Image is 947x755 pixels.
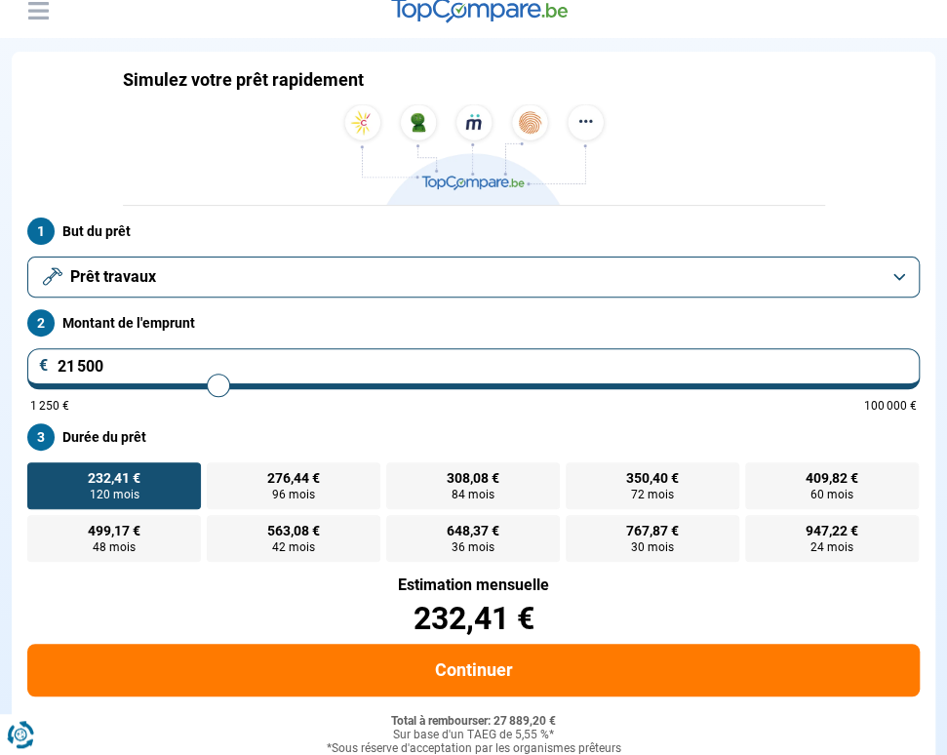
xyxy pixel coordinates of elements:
span: 42 mois [272,541,315,553]
span: 60 mois [810,489,853,500]
span: 308,08 € [447,471,499,485]
span: 648,37 € [447,524,499,537]
span: 767,87 € [626,524,679,537]
div: Estimation mensuelle [27,577,920,593]
h1: Simulez votre prêt rapidement [123,69,364,91]
span: 48 mois [93,541,136,553]
div: Total à rembourser: 27 889,20 € [27,715,920,729]
label: Montant de l'emprunt [27,309,920,337]
span: 232,41 € [88,471,140,485]
div: 232,41 € [27,603,920,634]
span: 36 mois [452,541,494,553]
label: But du prêt [27,218,920,245]
span: 72 mois [631,489,674,500]
button: Prêt travaux [27,257,920,298]
span: 947,22 € [806,524,858,537]
span: 120 mois [89,489,138,500]
span: 409,82 € [806,471,858,485]
img: TopCompare.be [337,104,611,205]
span: 100 000 € [864,400,917,412]
span: Prêt travaux [70,266,156,288]
span: 84 mois [452,489,494,500]
span: 30 mois [631,541,674,553]
span: 563,08 € [267,524,320,537]
span: 276,44 € [267,471,320,485]
div: Sur base d'un TAEG de 5,55 %* [27,729,920,742]
span: 1 250 € [30,400,69,412]
span: 350,40 € [626,471,679,485]
button: Continuer [27,644,920,696]
span: € [39,358,49,374]
span: 96 mois [272,489,315,500]
span: 24 mois [810,541,853,553]
span: 499,17 € [88,524,140,537]
label: Durée du prêt [27,423,920,451]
